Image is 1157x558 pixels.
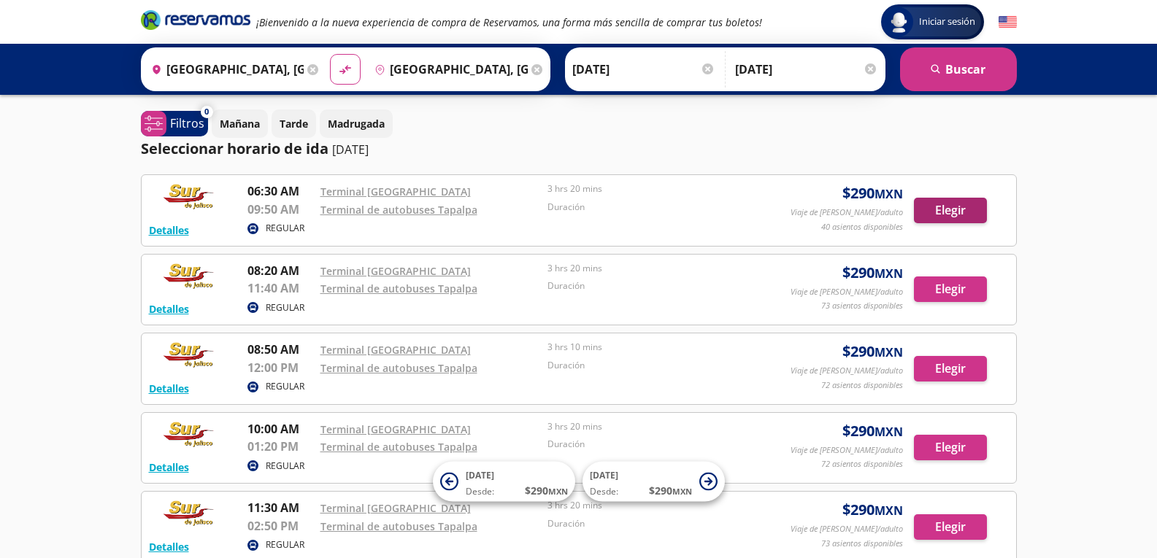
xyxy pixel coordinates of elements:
[875,503,903,519] small: MXN
[791,523,903,535] p: Viaje de [PERSON_NAME]/adulto
[572,51,715,88] input: Elegir Fecha
[212,109,268,138] button: Mañana
[821,538,903,550] p: 73 asientos disponibles
[842,262,903,284] span: $ 290
[320,282,477,295] a: Terminal de autobuses Tapalpa
[145,51,304,88] input: Buscar Origen
[149,539,189,554] button: Detalles
[320,440,477,454] a: Terminal de autobuses Tapalpa
[842,182,903,204] span: $ 290
[466,485,494,498] span: Desde:
[247,499,313,516] p: 11:30 AM
[649,483,692,498] span: $ 290
[266,460,304,473] p: REGULAR
[590,485,618,498] span: Desde:
[547,517,768,530] p: Duración
[547,438,768,451] p: Duración
[149,341,229,370] img: RESERVAMOS
[320,185,471,198] a: Terminal [GEOGRAPHIC_DATA]
[320,361,477,375] a: Terminal de autobuses Tapalpa
[875,266,903,282] small: MXN
[266,538,304,551] p: REGULAR
[547,499,768,512] p: 3 hrs 20 mins
[842,499,903,521] span: $ 290
[547,201,768,214] p: Duración
[548,486,568,497] small: MXN
[320,203,477,217] a: Terminal de autobuses Tapalpa
[170,115,204,132] p: Filtros
[842,420,903,442] span: $ 290
[149,460,189,475] button: Detalles
[247,517,313,535] p: 02:50 PM
[220,116,260,131] p: Mañana
[791,444,903,457] p: Viaje de [PERSON_NAME]/adulto
[791,365,903,377] p: Viaje de [PERSON_NAME]/adulto
[247,262,313,279] p: 08:20 AM
[999,13,1017,31] button: English
[547,341,768,354] p: 3 hrs 10 mins
[320,519,477,533] a: Terminal de autobuses Tapalpa
[547,359,768,372] p: Duración
[914,198,987,223] button: Elegir
[280,116,308,131] p: Tarde
[149,499,229,528] img: RESERVAMOS
[266,380,304,393] p: REGULAR
[672,486,692,497] small: MXN
[547,182,768,195] p: 3 hrs 20 mins
[913,15,981,29] span: Iniciar sesión
[247,201,313,218] p: 09:50 AM
[247,359,313,376] p: 12:00 PM
[141,111,208,136] button: 0Filtros
[547,279,768,292] p: Duración
[149,182,229,212] img: RESERVAMOS
[266,301,304,314] p: REGULAR
[320,501,471,515] a: Terminal [GEOGRAPHIC_DATA]
[821,221,903,233] p: 40 asientos disponibles
[141,9,250,31] i: Brand Logo
[547,262,768,275] p: 3 hrs 20 mins
[821,379,903,392] p: 72 asientos disponibles
[149,262,229,291] img: RESERVAMOS
[141,138,328,160] p: Seleccionar horario de ida
[914,435,987,460] button: Elegir
[247,341,313,358] p: 08:50 AM
[149,222,189,238] button: Detalles
[332,141,369,158] p: [DATE]
[204,106,209,118] span: 0
[875,424,903,440] small: MXN
[914,514,987,540] button: Elegir
[466,469,494,481] span: [DATE]
[914,276,987,302] button: Elegir
[914,356,987,381] button: Elegir
[320,264,471,278] a: Terminal [GEOGRAPHIC_DATA]
[583,462,725,502] button: [DATE]Desde:$290MXN
[256,15,762,29] em: ¡Bienvenido a la nueva experiencia de compra de Reservamos, una forma más sencilla de comprar tus...
[141,9,250,35] a: Brand Logo
[149,301,189,317] button: Detalles
[369,51,528,88] input: Buscar Destino
[821,300,903,312] p: 73 asientos disponibles
[149,420,229,449] img: RESERVAMOS
[433,462,575,502] button: [DATE]Desde:$290MXN
[821,458,903,470] p: 72 asientos disponibles
[320,343,471,357] a: Terminal [GEOGRAPHIC_DATA]
[791,286,903,298] p: Viaje de [PERSON_NAME]/adulto
[272,109,316,138] button: Tarde
[247,182,313,200] p: 06:30 AM
[791,206,903,219] p: Viaje de [PERSON_NAME]/adulto
[547,420,768,433] p: 3 hrs 20 mins
[590,469,618,481] span: [DATE]
[328,116,385,131] p: Madrugada
[525,483,568,498] span: $ 290
[247,279,313,297] p: 11:40 AM
[875,344,903,360] small: MXN
[266,222,304,235] p: REGULAR
[900,47,1017,91] button: Buscar
[735,51,878,88] input: Opcional
[875,186,903,202] small: MXN
[149,381,189,396] button: Detalles
[247,420,313,438] p: 10:00 AM
[320,422,471,436] a: Terminal [GEOGRAPHIC_DATA]
[320,109,393,138] button: Madrugada
[247,438,313,455] p: 01:20 PM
